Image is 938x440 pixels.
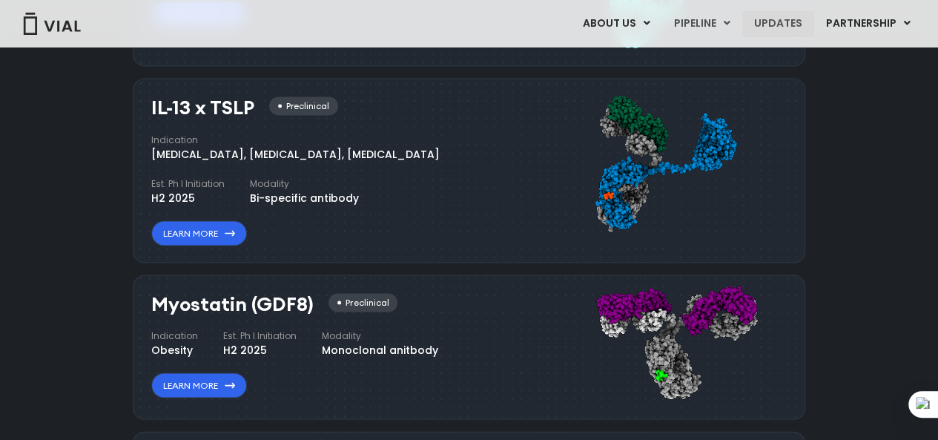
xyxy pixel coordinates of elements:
[151,342,198,358] div: Obesity
[151,329,198,342] h4: Indication
[322,329,438,342] h4: Modality
[250,177,359,190] h4: Modality
[151,146,440,162] div: [MEDICAL_DATA], [MEDICAL_DATA], [MEDICAL_DATA]
[151,177,225,190] h4: Est. Ph I Initiation
[151,190,225,206] div: H2 2025
[22,13,82,35] img: Vial Logo
[269,96,338,115] div: Preclinical
[571,11,661,36] a: ABOUT USMenu Toggle
[223,342,297,358] div: H2 2025
[742,11,813,36] a: UPDATES
[151,96,254,118] h3: IL-13 x TSLP
[814,11,922,36] a: PARTNERSHIPMenu Toggle
[662,11,742,36] a: PIPELINEMenu Toggle
[250,190,359,206] div: Bi-specific antibody
[322,342,438,358] div: Monoclonal anitbody
[151,133,440,146] h4: Indication
[151,293,314,315] h3: Myostatin (GDF8)
[151,372,247,398] a: Learn More
[151,220,247,246] a: Learn More
[328,293,397,312] div: Preclinical
[223,329,297,342] h4: Est. Ph I Initiation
